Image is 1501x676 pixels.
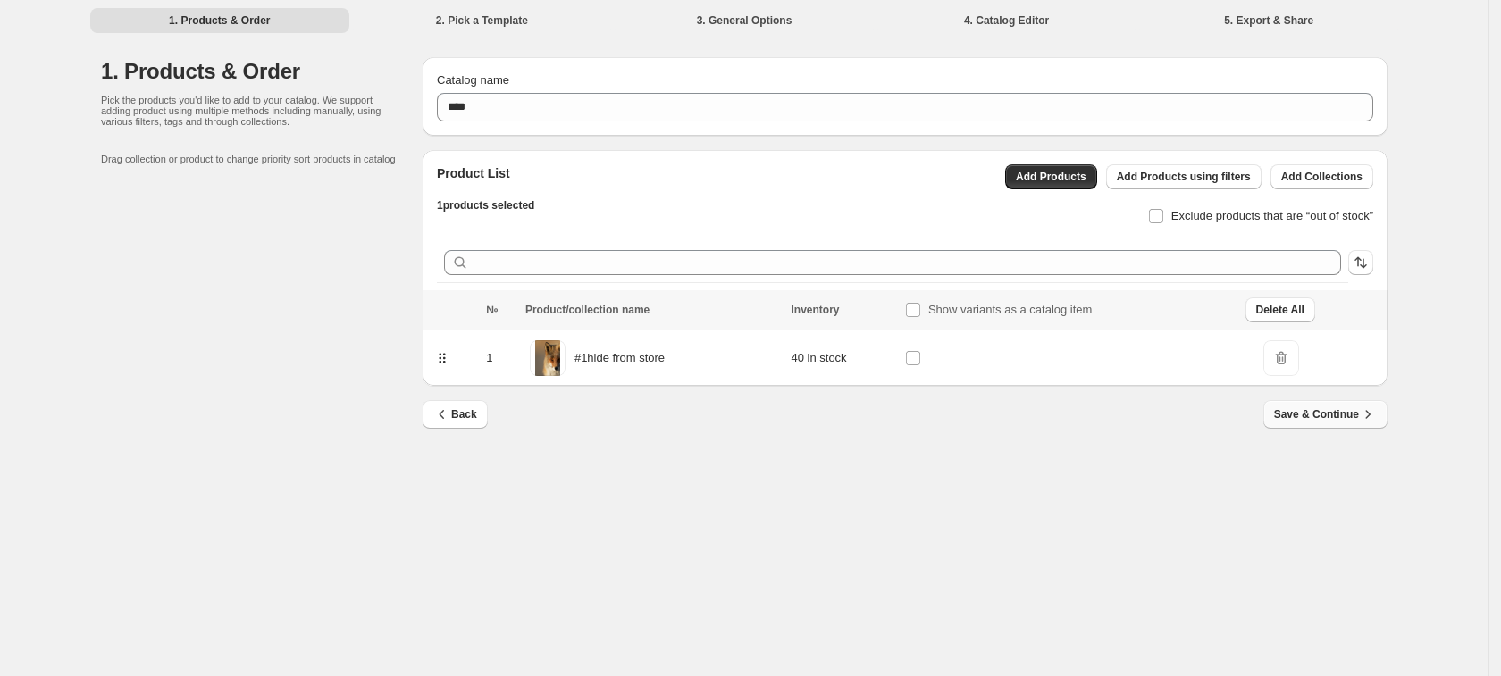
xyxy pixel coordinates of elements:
[437,199,534,212] span: 1 products selected
[486,351,492,364] span: 1
[1016,170,1086,184] span: Add Products
[101,95,387,127] p: Pick the products you'd like to add to your catalog. We support adding product using multiple met...
[1171,209,1373,222] span: Exclude products that are “out of stock”
[1106,164,1262,189] button: Add Products using filters
[1270,164,1373,189] button: Add Collections
[525,304,650,316] span: Product/collection name
[1256,303,1304,317] span: Delete All
[101,154,423,164] p: Drag collection or product to change priority sort products in catalog
[928,303,1093,316] span: Show variants as a catalog item
[486,304,498,316] span: №
[791,303,893,317] div: Inventory
[423,400,488,429] button: Back
[1274,405,1377,423] span: Save & Continue
[1245,297,1315,322] button: Delete All
[785,330,899,387] td: 40 in stock
[1117,170,1251,184] span: Add Products using filters
[1281,170,1363,184] span: Add Collections
[1005,164,1097,189] button: Add Products
[433,405,477,423] span: Back
[437,73,509,87] span: Catalog name
[574,349,665,367] p: #1hide from store
[1263,400,1388,429] button: Save & Continue
[101,57,423,86] h1: 1. Products & Order
[437,164,534,182] h2: Product List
